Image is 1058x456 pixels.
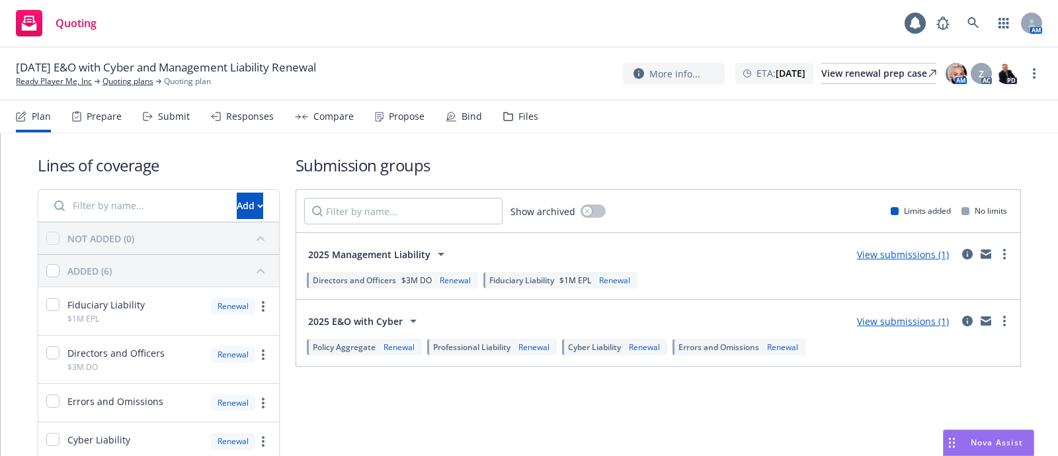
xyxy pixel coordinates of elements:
[978,313,994,329] a: mail
[32,111,51,122] div: Plan
[462,111,482,122] div: Bind
[308,248,430,261] span: 2025 Management Liability
[930,10,956,36] a: Report a Bug
[255,298,271,314] a: more
[87,111,122,122] div: Prepare
[401,275,432,286] span: $3M DO
[857,315,949,328] a: View submissions (1)
[102,75,153,87] a: Quoting plans
[158,111,190,122] div: Submit
[38,154,280,176] h1: Lines of coverage
[313,342,376,353] span: Policy Aggregate
[255,395,271,411] a: more
[857,248,949,261] a: View submissions (1)
[255,433,271,449] a: more
[381,342,417,353] div: Renewal
[756,66,805,80] span: ETA :
[649,67,700,81] span: More info...
[46,193,229,219] input: Filter by name...
[67,433,130,447] span: Cyber Liability
[211,433,255,449] div: Renewal
[226,111,274,122] div: Responses
[568,342,621,353] span: Cyber Liability
[16,75,92,87] a: Ready Player Me, Inc
[944,430,960,455] div: Drag to move
[304,308,425,334] button: 2025 E&O with Cyber
[67,228,271,249] button: NOT ADDED (0)
[164,75,211,87] span: Quoting plan
[296,154,1021,176] h1: Submission groups
[308,314,403,328] span: 2025 E&O with Cyber
[821,63,936,84] a: View renewal prep case
[776,67,805,79] strong: [DATE]
[821,64,936,83] div: View renewal prep case
[211,394,255,411] div: Renewal
[623,63,725,85] button: More info...
[943,430,1034,456] button: Nova Assist
[518,111,538,122] div: Files
[891,205,951,216] div: Limits added
[437,275,473,286] div: Renewal
[997,246,1012,262] a: more
[313,275,396,286] span: Directors and Officers
[67,313,99,324] span: $1M EPL
[313,111,354,122] div: Compare
[304,241,453,267] button: 2025 Management Liability
[67,232,134,246] div: NOT ADDED (0)
[971,437,1023,448] span: Nova Assist
[489,275,554,286] span: Fiduciary Liability
[255,347,271,363] a: more
[237,193,263,219] button: Add
[961,205,1007,216] div: No limits
[996,63,1017,84] img: photo
[56,18,97,28] span: Quoting
[67,361,98,373] span: $3M DO
[979,67,984,81] span: Z
[596,275,633,286] div: Renewal
[67,298,145,312] span: Fiduciary Liability
[991,10,1017,36] a: Switch app
[67,394,163,408] span: Errors and Omissions
[67,260,271,281] button: ADDED (6)
[678,342,759,353] span: Errors and Omissions
[11,5,102,42] a: Quoting
[997,313,1012,329] a: more
[16,60,316,75] span: [DATE] E&O with Cyber and Management Liability Renewal
[67,264,112,278] div: ADDED (6)
[211,346,255,363] div: Renewal
[304,198,503,224] input: Filter by name...
[433,342,510,353] span: Professional Liability
[559,275,591,286] span: $1M EPL
[959,246,975,262] a: circleInformation
[510,205,575,218] span: Show archived
[764,342,801,353] div: Renewal
[946,63,967,84] img: photo
[237,193,263,218] div: Add
[516,342,552,353] div: Renewal
[389,111,425,122] div: Propose
[978,246,994,262] a: mail
[959,313,975,329] a: circleInformation
[960,10,987,36] a: Search
[67,346,165,360] span: Directors and Officers
[626,342,663,353] div: Renewal
[211,298,255,314] div: Renewal
[1026,66,1042,81] a: more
